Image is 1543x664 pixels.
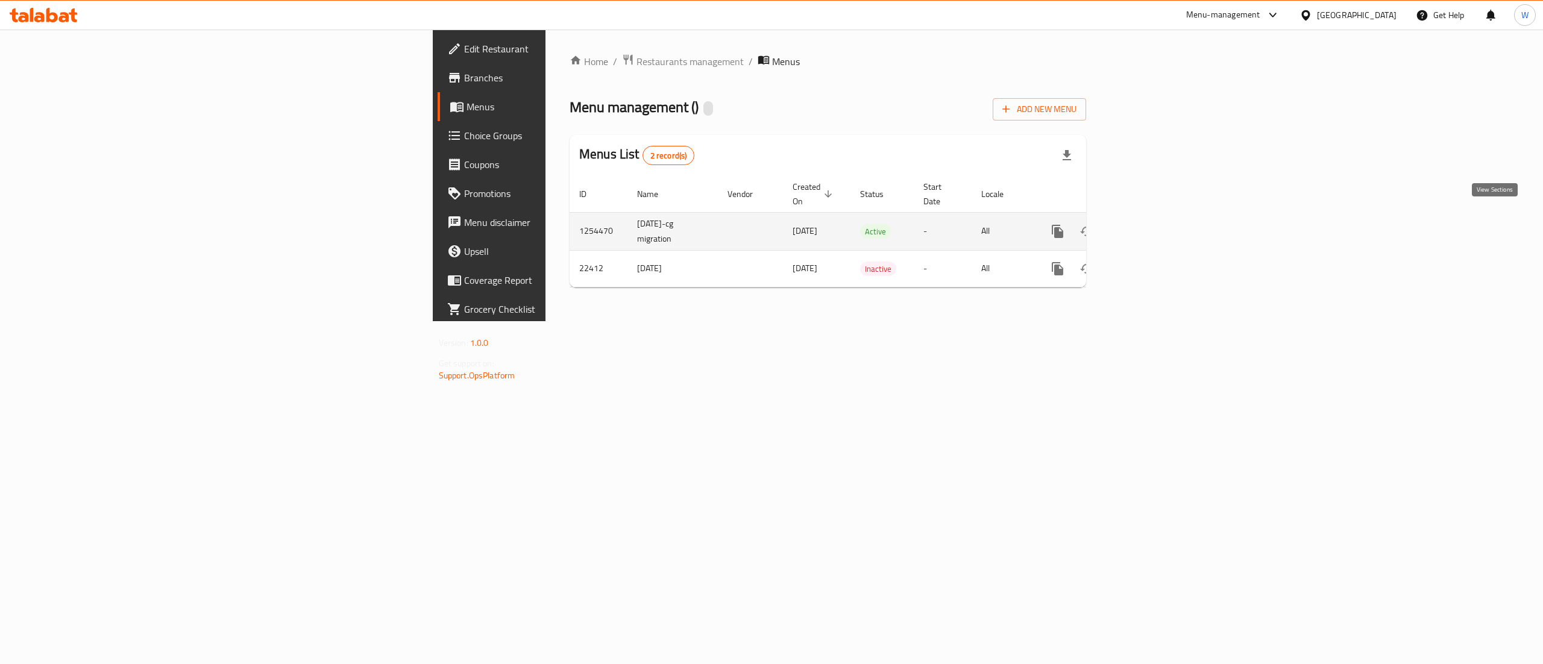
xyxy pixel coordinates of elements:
li: / [749,54,753,69]
span: Coupons [464,157,681,172]
th: Actions [1034,176,1169,213]
a: Support.OpsPlatform [439,368,515,383]
span: Get support on: [439,355,494,371]
span: [DATE] [793,223,817,239]
span: Edit Restaurant [464,42,681,56]
div: Menu-management [1186,8,1260,22]
button: Change Status [1072,254,1101,283]
button: Add New Menu [993,98,1086,121]
span: Menu disclaimer [464,215,681,230]
button: Change Status [1072,217,1101,246]
a: Edit Restaurant [438,34,691,63]
div: Export file [1052,141,1081,170]
a: Coupons [438,150,691,179]
button: more [1043,217,1072,246]
span: [DATE] [793,260,817,276]
span: Choice Groups [464,128,681,143]
a: Upsell [438,237,691,266]
span: Menus [772,54,800,69]
span: 1.0.0 [470,335,489,351]
span: Locale [981,187,1019,201]
span: Name [637,187,674,201]
span: Grocery Checklist [464,302,681,316]
a: Menus [438,92,691,121]
h2: Menus List [579,145,694,165]
span: Inactive [860,262,896,276]
span: Start Date [923,180,957,208]
span: Coverage Report [464,273,681,287]
span: Status [860,187,899,201]
td: - [914,212,972,250]
span: Menus [467,99,681,114]
span: Upsell [464,244,681,258]
td: - [914,250,972,287]
a: Grocery Checklist [438,295,691,324]
span: Branches [464,70,681,85]
a: Branches [438,63,691,92]
span: Version: [439,335,468,351]
div: [GEOGRAPHIC_DATA] [1317,8,1397,22]
span: Created On [793,180,836,208]
td: All [972,212,1034,250]
a: Menu disclaimer [438,208,691,237]
td: All [972,250,1034,287]
a: Coverage Report [438,266,691,295]
button: more [1043,254,1072,283]
span: 2 record(s) [643,150,694,161]
a: Choice Groups [438,121,691,150]
div: Total records count [643,146,695,165]
span: W [1521,8,1529,22]
a: Promotions [438,179,691,208]
table: enhanced table [570,176,1169,287]
span: Promotions [464,186,681,201]
div: Active [860,224,891,239]
span: ID [579,187,602,201]
nav: breadcrumb [570,54,1086,69]
span: Vendor [728,187,768,201]
span: Active [860,225,891,239]
span: Add New Menu [1002,102,1076,117]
